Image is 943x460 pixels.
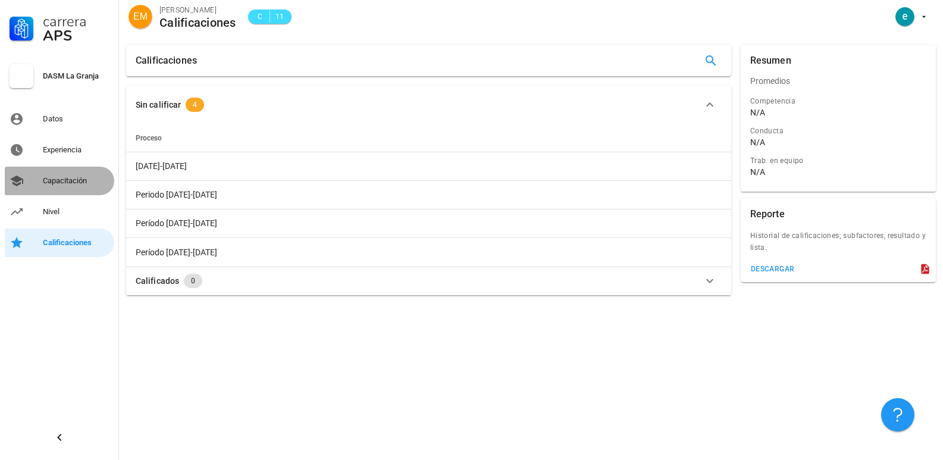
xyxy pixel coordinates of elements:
[43,176,109,186] div: Capacitación
[43,114,109,124] div: Datos
[136,98,181,111] div: Sin calificar
[43,207,109,217] div: Nivel
[750,107,765,118] div: N/A
[43,29,109,43] div: APS
[126,86,731,124] button: Sin calificar 4
[750,95,926,107] div: Competencia
[136,134,162,142] span: Proceso
[159,4,236,16] div: [PERSON_NAME]
[43,71,109,81] div: DASM La Granja
[750,155,926,167] div: Trab. en equipo
[5,167,114,195] a: Capacitación
[275,11,284,23] span: 11
[43,145,109,155] div: Experiencia
[43,238,109,248] div: Calificaciones
[43,14,109,29] div: Carrera
[750,125,926,137] div: Conducta
[750,45,791,76] div: Resumen
[126,124,731,152] th: Proceso
[191,274,195,288] span: 0
[741,67,936,95] div: Promedios
[255,11,265,23] span: C
[129,5,152,29] div: avatar
[136,161,187,171] span: [DATE]-[DATE]
[136,274,179,287] div: Calificados
[126,267,731,295] button: Calificados 0
[895,7,914,26] div: avatar
[750,199,785,230] div: Reporte
[136,190,217,199] span: Periodo [DATE]-[DATE]
[193,98,197,112] span: 4
[5,105,114,133] a: Datos
[136,248,217,257] span: Período [DATE]-[DATE]
[159,16,236,29] div: Calificaciones
[5,198,114,226] a: Nivel
[136,218,217,228] span: Período [DATE]-[DATE]
[136,45,197,76] div: Calificaciones
[5,229,114,257] a: Calificaciones
[750,167,765,177] div: N/A
[750,137,765,148] div: N/A
[133,5,148,29] span: EM
[750,265,795,273] div: descargar
[745,261,800,277] button: descargar
[741,230,936,261] div: Historial de calificaciones; subfactores, resultado y lista.
[5,136,114,164] a: Experiencia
